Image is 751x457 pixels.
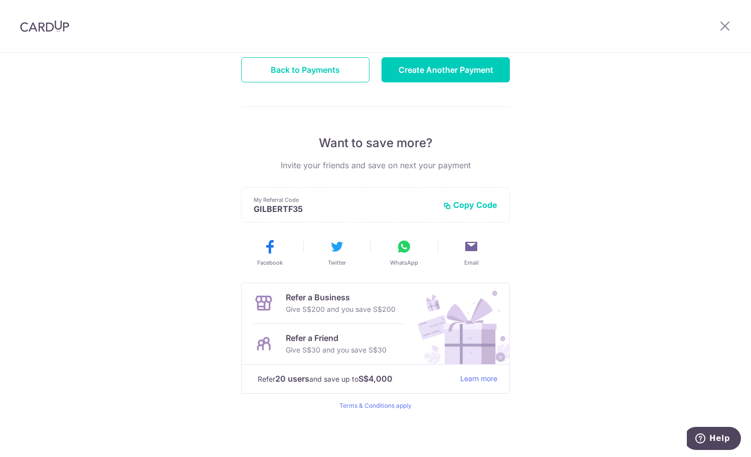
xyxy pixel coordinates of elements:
[464,259,479,267] span: Email
[374,239,434,267] button: WhatsApp
[258,373,452,385] p: Refer and save up to
[257,259,283,267] span: Facebook
[286,291,396,303] p: Refer a Business
[390,259,418,267] span: WhatsApp
[286,332,387,344] p: Refer a Friend
[339,402,412,409] a: Terms & Conditions apply
[20,20,69,32] img: CardUp
[382,57,510,82] button: Create Another Payment
[328,259,346,267] span: Twitter
[443,200,497,210] button: Copy Code
[442,239,501,267] button: Email
[240,239,299,267] button: Facebook
[275,373,309,385] strong: 20 users
[241,57,369,82] button: Back to Payments
[307,239,366,267] button: Twitter
[254,196,435,204] p: My Referral Code
[687,427,741,452] iframe: Opens a widget where you can find more information
[460,373,497,385] a: Learn more
[254,204,435,214] p: GILBERTF35
[408,283,509,364] img: Refer
[286,303,396,315] p: Give S$200 and you save S$200
[241,135,510,151] p: Want to save more?
[286,344,387,356] p: Give S$30 and you save S$30
[358,373,393,385] strong: S$4,000
[241,159,510,171] p: Invite your friends and save on next your payment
